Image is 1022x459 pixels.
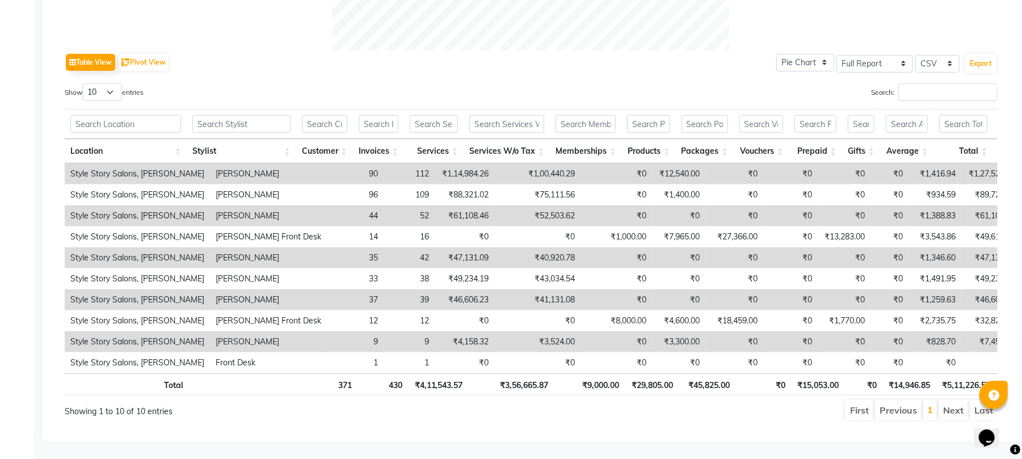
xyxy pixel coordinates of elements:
[65,205,210,226] td: Style Story Salons, [PERSON_NAME]
[581,163,652,184] td: ₹0
[435,226,494,247] td: ₹0
[818,331,870,352] td: ₹0
[961,205,1021,226] td: ₹61,108.46
[961,226,1021,247] td: ₹49,614.00
[763,247,818,268] td: ₹0
[494,163,581,184] td: ₹1,00,440.29
[705,331,763,352] td: ₹0
[410,115,459,133] input: Search Services
[652,289,705,310] td: ₹0
[65,331,210,352] td: Style Story Salons, [PERSON_NAME]
[870,184,909,205] td: ₹0
[581,247,652,268] td: ₹0
[818,184,870,205] td: ₹0
[870,310,909,331] td: ₹0
[494,268,581,289] td: ₹43,034.54
[384,184,435,205] td: 109
[939,115,987,133] input: Search Total
[384,205,435,226] td: 52
[763,226,818,247] td: ₹0
[818,163,870,184] td: ₹0
[384,247,435,268] td: 42
[909,226,961,247] td: ₹3,543.86
[961,331,1021,352] td: ₹7,458.32
[464,139,550,163] th: Services W/o Tax: activate to sort column ascending
[70,115,181,133] input: Search Location
[581,205,652,226] td: ₹0
[119,54,169,71] button: Pivot View
[736,373,791,395] th: ₹0
[435,205,494,226] td: ₹61,108.46
[384,289,435,310] td: 39
[705,247,763,268] td: ₹0
[65,268,210,289] td: Style Story Salons, [PERSON_NAME]
[404,139,464,163] th: Services: activate to sort column ascending
[818,205,870,226] td: ₹0
[705,268,763,289] td: ₹0
[494,184,581,205] td: ₹75,111.56
[435,184,494,205] td: ₹88,321.02
[65,184,210,205] td: Style Story Salons, [PERSON_NAME]
[494,331,581,352] td: ₹3,524.00
[210,247,327,268] td: [PERSON_NAME]
[882,373,936,395] th: ₹14,946.85
[581,310,652,331] td: ₹8,000.00
[818,352,870,373] td: ₹0
[327,247,384,268] td: 35
[961,163,1021,184] td: ₹1,27,524.26
[909,205,961,226] td: ₹1,388.83
[494,310,581,331] td: ₹0
[327,289,384,310] td: 37
[818,310,870,331] td: ₹1,770.00
[627,115,670,133] input: Search Products
[65,163,210,184] td: Style Story Salons, [PERSON_NAME]
[705,289,763,310] td: ₹0
[210,163,327,184] td: [PERSON_NAME]
[652,205,705,226] td: ₹0
[327,331,384,352] td: 9
[818,247,870,268] td: ₹0
[870,226,909,247] td: ₹0
[581,289,652,310] td: ₹0
[302,115,347,133] input: Search Customer
[435,163,494,184] td: ₹1,14,984.26
[848,115,874,133] input: Search Gifts
[121,58,130,67] img: pivot.png
[927,404,933,415] a: 1
[739,115,783,133] input: Search Vouchers
[359,115,398,133] input: Search Invoices
[384,226,435,247] td: 16
[791,373,844,395] th: ₹15,053.00
[550,139,621,163] th: Memberships: activate to sort column ascending
[909,289,961,310] td: ₹1,259.63
[301,373,358,395] th: 371
[652,163,705,184] td: ₹12,540.00
[210,310,327,331] td: [PERSON_NAME] Front Desk
[705,226,763,247] td: ₹27,366.00
[679,373,736,395] th: ₹45,825.00
[469,373,554,395] th: ₹3,56,665.87
[870,205,909,226] td: ₹0
[909,184,961,205] td: ₹934.59
[961,184,1021,205] td: ₹89,721.02
[358,373,409,395] th: 430
[327,310,384,331] td: 12
[327,352,384,373] td: 1
[384,163,435,184] td: 112
[734,139,789,163] th: Vouchers: activate to sort column ascending
[965,54,996,73] button: Export
[384,268,435,289] td: 38
[961,310,1021,331] td: ₹32,829.00
[581,352,652,373] td: ₹0
[65,289,210,310] td: Style Story Salons, [PERSON_NAME]
[327,163,384,184] td: 90
[652,352,705,373] td: ₹0
[818,289,870,310] td: ₹0
[210,289,327,310] td: [PERSON_NAME]
[652,226,705,247] td: ₹7,965.00
[933,139,993,163] th: Total: activate to sort column ascending
[435,310,494,331] td: ₹0
[676,139,734,163] th: Packages: activate to sort column ascending
[494,289,581,310] td: ₹41,131.08
[556,115,616,133] input: Search Memberships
